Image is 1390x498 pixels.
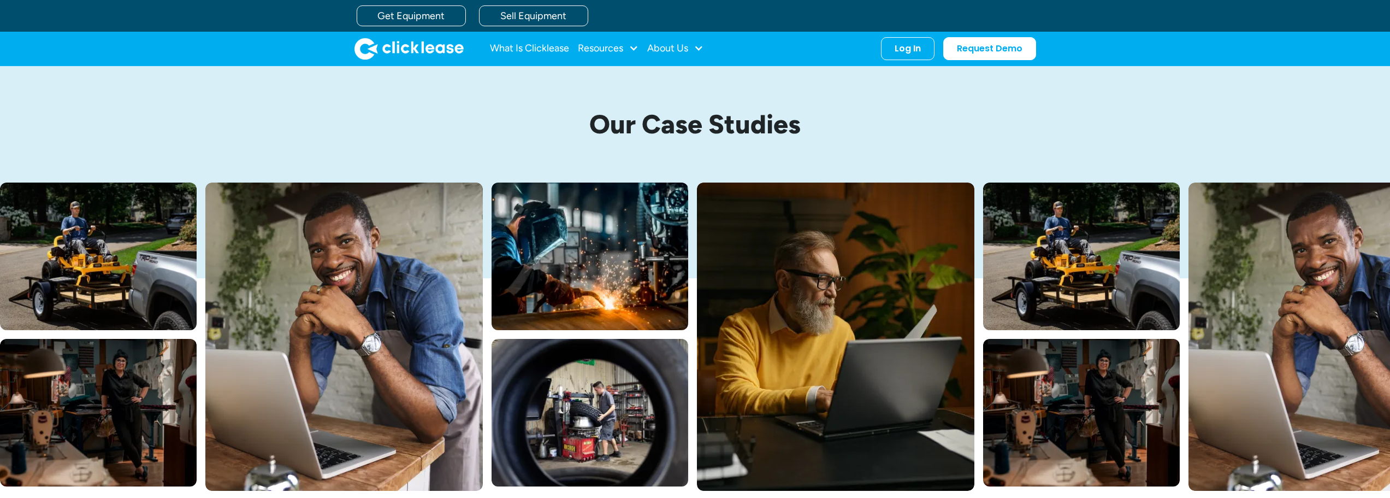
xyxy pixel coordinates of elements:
div: Log In [895,43,921,54]
div: Resources [578,38,638,60]
img: Man with hat and blue shirt driving a yellow lawn mower onto a trailer [983,183,1180,330]
a: Request Demo [943,37,1036,60]
a: What Is Clicklease [490,38,569,60]
a: home [354,38,464,60]
a: Sell Equipment [479,5,588,26]
a: Get Equipment [357,5,466,26]
img: A smiling man in a blue shirt and apron leaning over a table with a laptop [205,183,483,491]
img: a woman standing next to a sewing machine [983,339,1180,487]
img: A man fitting a new tire on a rim [492,339,688,487]
img: A welder in a large mask working on a large pipe [492,183,688,330]
h1: Our Case Studies [439,110,952,139]
img: Bearded man in yellow sweter typing on his laptop while sitting at his desk [697,183,974,491]
div: About Us [647,38,703,60]
img: Clicklease logo [354,38,464,60]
